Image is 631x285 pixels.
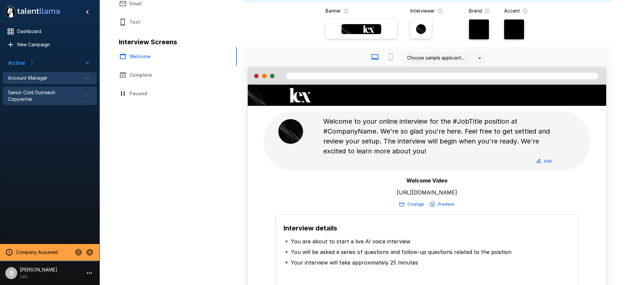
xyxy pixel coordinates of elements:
p: You are about to start a live AI voice interview [291,237,410,245]
label: Banner Logo [326,20,397,39]
p: Accent [504,8,520,14]
img: Company Logo [248,86,325,105]
p: Interviewer [410,8,435,14]
p: You will be asked a series of questions and follow-up questions related to the position [291,248,511,256]
button: Preview [428,199,456,209]
b: Welcome Video [406,177,447,184]
button: Edit [534,156,555,166]
div: Choose sample applicant... [403,52,486,64]
p: Brand [469,8,482,14]
button: Text [111,13,230,31]
img: Banner Logo [342,24,381,34]
p: Welcome to your online interview for the #JobTitle position at #CompanyName. We're so glad you're... [323,116,558,156]
img: lex_avatar2.png [278,119,303,144]
img: lex_avatar2.png [416,24,426,34]
button: Complete [111,66,230,84]
button: Paused [111,84,230,103]
button: Change [398,199,426,209]
button: Welcome [111,47,230,66]
p: [URL][DOMAIN_NAME] [397,188,457,196]
svg: The background color for branded interviews and emails. It should be a color that complements you... [485,8,490,14]
p: Your interview will take approximately 25 minutes [291,259,418,266]
p: Banner [326,8,341,14]
svg: The image that will show next to questions in your candidate interviews. It must be square and at... [437,8,443,14]
b: Interview details [284,224,337,232]
svg: The primary color for buttons in branded interviews and emails. It should be a color that complem... [523,8,528,14]
svg: The banner version of your logo. Using your logo will enable customization of brand and accent co... [343,8,349,14]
